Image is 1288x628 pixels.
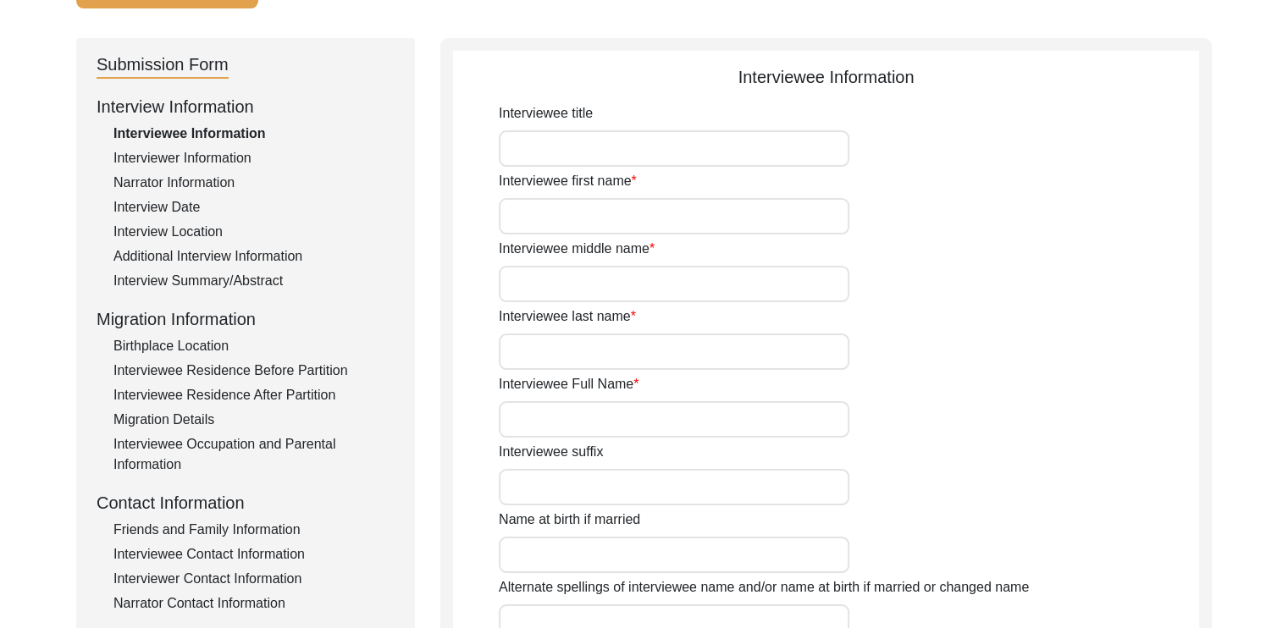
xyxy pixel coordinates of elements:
div: Birthplace Location [113,336,395,356]
div: Interviewee Residence After Partition [113,385,395,405]
div: Interview Summary/Abstract [113,271,395,291]
label: Interviewee middle name [499,239,655,259]
div: Narrator Information [113,173,395,193]
div: Interviewer Contact Information [113,569,395,589]
label: Interviewee last name [499,306,636,327]
div: Interviewer Information [113,148,395,168]
div: Migration Details [113,410,395,430]
div: Interviewee Residence Before Partition [113,361,395,381]
label: Alternate spellings of interviewee name and/or name at birth if married or changed name [499,577,1029,598]
div: Interview Location [113,222,395,242]
div: Interviewee Information [113,124,395,144]
div: Narrator Contact Information [113,593,395,614]
div: Interviewee Occupation and Parental Information [113,434,395,475]
label: Interviewee title [499,103,593,124]
div: Interview Information [97,94,395,119]
div: Friends and Family Information [113,520,395,540]
label: Interviewee Full Name [499,374,638,394]
div: Contact Information [97,490,395,515]
div: Migration Information [97,306,395,332]
div: Additional Interview Information [113,246,395,267]
label: Interviewee first name [499,171,637,191]
div: Interviewee Information [453,64,1199,90]
div: Interviewee Contact Information [113,544,395,565]
div: Interview Date [113,197,395,218]
label: Name at birth if married [499,510,640,530]
div: Submission Form [97,52,229,79]
label: Interviewee suffix [499,442,603,462]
